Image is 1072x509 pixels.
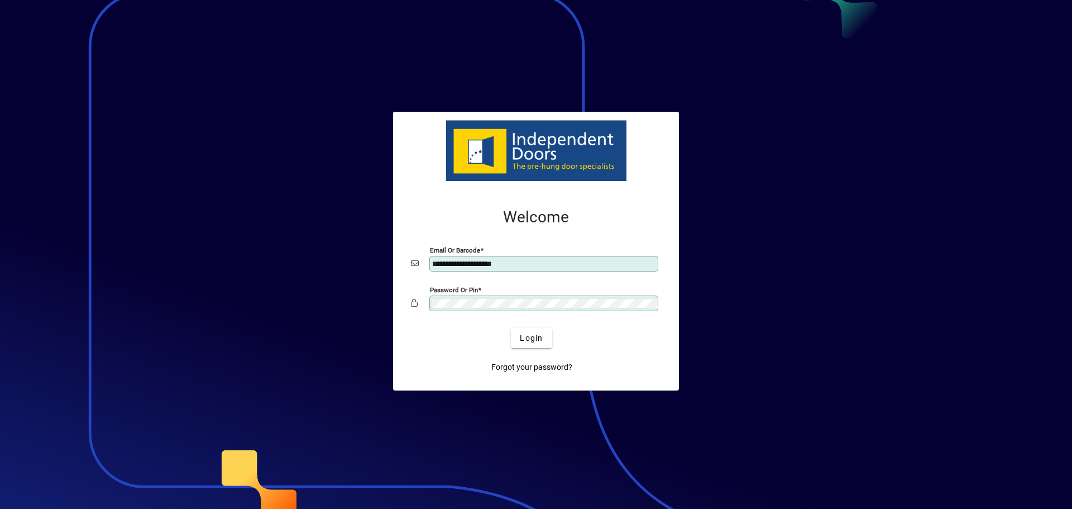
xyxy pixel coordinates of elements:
[520,332,543,344] span: Login
[491,361,572,373] span: Forgot your password?
[487,357,577,377] a: Forgot your password?
[511,328,552,348] button: Login
[430,286,478,294] mat-label: Password or Pin
[411,208,661,227] h2: Welcome
[430,246,480,254] mat-label: Email or Barcode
